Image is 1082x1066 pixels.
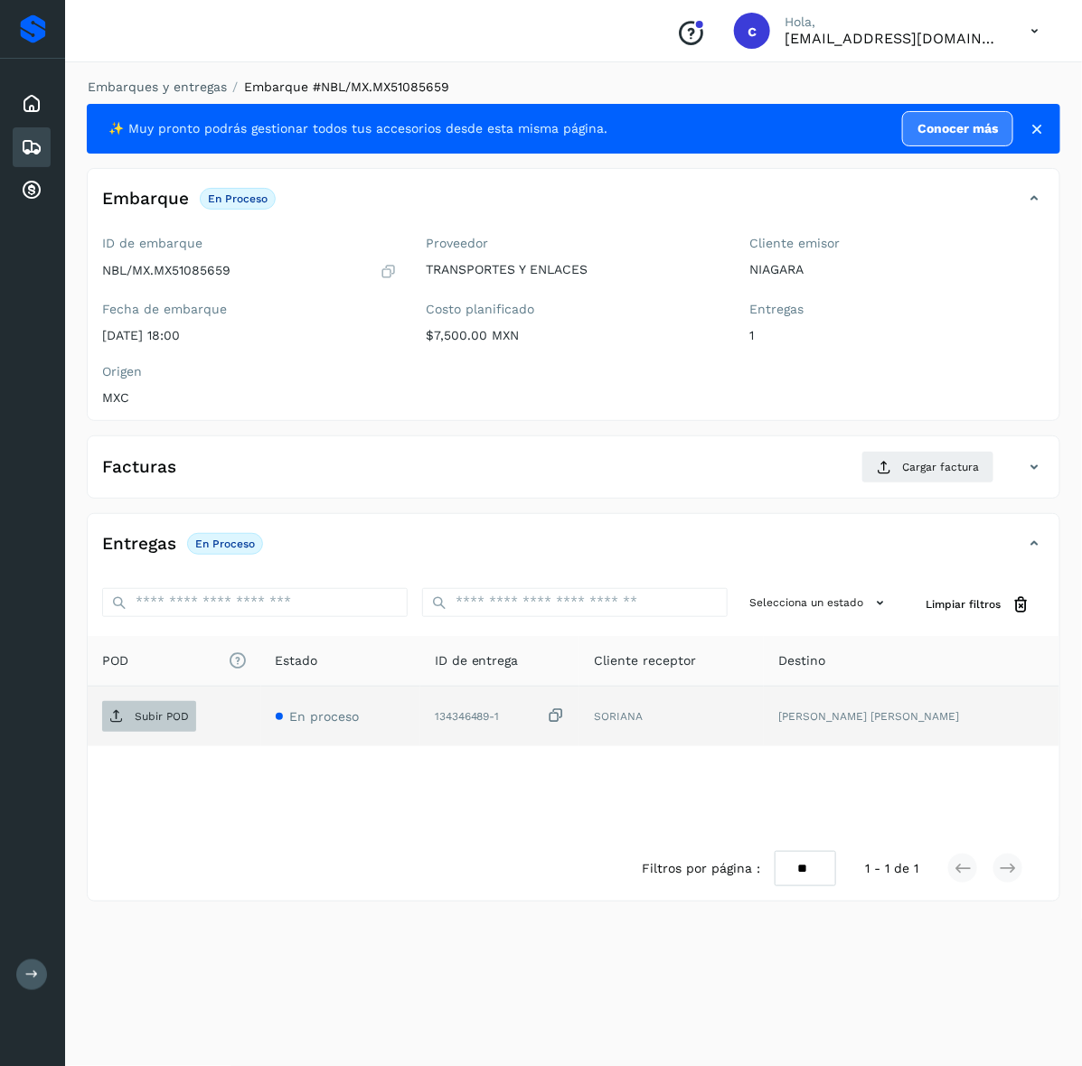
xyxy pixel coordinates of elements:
td: [PERSON_NAME] [PERSON_NAME] [764,687,1059,746]
div: EntregasEn proceso [88,528,1059,574]
div: Embarques [13,127,51,167]
label: Proveedor [426,236,720,251]
p: 1 [750,328,1045,343]
button: Limpiar filtros [911,588,1045,622]
button: Cargar factura [861,451,994,483]
span: Destino [778,651,825,670]
p: cuentas3@enlacesmet.com.mx [785,30,1002,47]
span: 1 - 1 de 1 [865,859,918,878]
button: Selecciona un estado [742,588,897,618]
h4: Facturas [102,457,176,478]
p: Subir POD [135,710,189,723]
div: FacturasCargar factura [88,451,1059,498]
div: 134346489-1 [435,706,565,725]
p: En proceso [195,538,255,550]
label: Cliente emisor [750,236,1045,251]
p: NIAGARA [750,262,1045,277]
p: En proceso [208,192,268,205]
p: Hola, [785,14,1002,30]
span: Cargar factura [902,459,979,475]
p: [DATE] 18:00 [102,328,397,343]
div: Inicio [13,84,51,124]
label: ID de embarque [102,236,397,251]
span: ID de entrega [435,651,519,670]
label: Entregas [750,302,1045,317]
span: Limpiar filtros [926,596,1001,612]
span: Cliente receptor [594,651,696,670]
p: MXC [102,390,397,406]
label: Origen [102,364,397,379]
span: En proceso [290,709,360,724]
p: $7,500.00 MXN [426,328,720,343]
p: NBL/MX.MX51085659 [102,263,231,278]
span: Embarque #NBL/MX.MX51085659 [244,79,449,94]
label: Fecha de embarque [102,302,397,317]
a: Conocer más [902,111,1013,146]
div: Cuentas por cobrar [13,171,51,210]
span: ✨ Muy pronto podrás gestionar todos tus accesorios desde esta misma página. [108,119,607,138]
button: Subir POD [102,701,196,732]
span: POD [102,651,247,670]
p: TRANSPORTES Y ENLACES [426,262,720,277]
span: Filtros por página : [642,859,760,878]
div: EmbarqueEn proceso [88,183,1059,229]
a: Embarques y entregas [88,79,227,94]
span: Estado [276,651,318,670]
h4: Entregas [102,534,176,555]
td: SORIANA [579,687,764,746]
label: Costo planificado [426,302,720,317]
nav: breadcrumb [87,78,1060,97]
h4: Embarque [102,189,189,210]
